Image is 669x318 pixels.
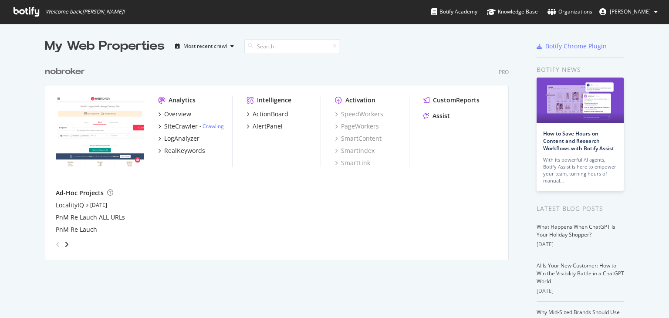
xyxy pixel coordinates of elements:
a: Botify Chrome Plugin [537,42,607,51]
a: SiteCrawler- Crawling [158,122,224,131]
a: SpeedWorkers [335,110,383,118]
a: Crawling [203,122,224,130]
div: Overview [164,110,191,118]
div: [DATE] [537,240,624,248]
div: RealKeywords [164,146,205,155]
a: How to Save Hours on Content and Research Workflows with Botify Assist [543,130,614,152]
div: With its powerful AI agents, Botify Assist is here to empower your team, turning hours of manual… [543,156,617,184]
div: angle-right [64,240,70,249]
a: AlertPanel [247,122,283,131]
div: Analytics [169,96,196,105]
div: Organizations [547,7,592,16]
div: Ad-Hoc Projects [56,189,104,197]
div: nobroker [45,65,85,78]
a: SmartLink [335,159,370,167]
div: Most recent crawl [183,44,227,49]
a: CustomReports [423,96,480,105]
div: Botify Chrome Plugin [545,42,607,51]
a: Assist [423,112,450,120]
img: nobroker.com [56,96,144,166]
div: SiteCrawler [164,122,198,131]
div: My Web Properties [45,37,165,55]
a: PnM Re Lauch ALL URLs [56,213,125,222]
input: Search [244,39,340,54]
a: PnM Re Lauch [56,225,97,234]
a: SmartIndex [335,146,375,155]
a: RealKeywords [158,146,205,155]
a: What Happens When ChatGPT Is Your Holiday Shopper? [537,223,615,238]
div: Latest Blog Posts [537,204,624,213]
a: LogAnalyzer [158,134,199,143]
div: LogAnalyzer [164,134,199,143]
a: LocalityIQ [56,201,84,210]
a: [DATE] [90,201,107,209]
div: Knowledge Base [487,7,538,16]
div: Intelligence [257,96,291,105]
a: nobroker [45,65,88,78]
a: SmartContent [335,134,382,143]
div: Botify Academy [431,7,477,16]
a: Overview [158,110,191,118]
div: [DATE] [537,287,624,295]
div: Activation [345,96,375,105]
a: AI Is Your New Customer: How to Win the Visibility Battle in a ChatGPT World [537,262,624,285]
div: Botify news [537,65,624,74]
div: angle-left [52,237,64,251]
button: [PERSON_NAME] [592,5,665,19]
div: ActionBoard [253,110,288,118]
div: Assist [432,112,450,120]
div: - [199,122,224,130]
button: Most recent crawl [172,39,237,53]
div: CustomReports [433,96,480,105]
a: PageWorkers [335,122,379,131]
a: ActionBoard [247,110,288,118]
div: AlertPanel [253,122,283,131]
div: Pro [499,68,509,76]
span: Rohan Gupta [610,8,651,15]
div: grid [45,55,516,260]
img: How to Save Hours on Content and Research Workflows with Botify Assist [537,78,624,123]
span: Welcome back, [PERSON_NAME] ! [46,8,125,15]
